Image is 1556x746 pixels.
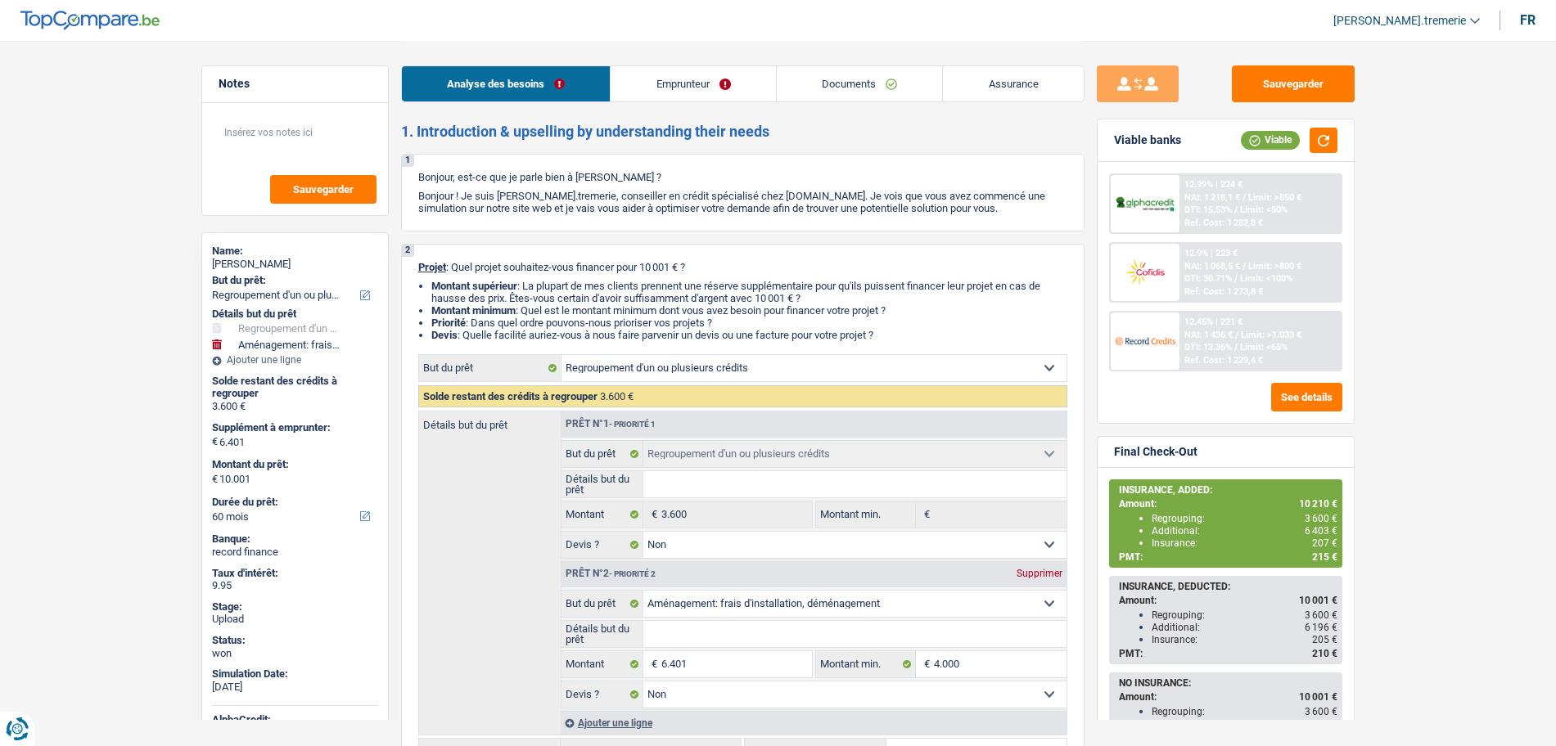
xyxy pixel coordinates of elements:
[212,667,378,681] div: Simulation Date:
[293,184,354,195] span: Sauvegarder
[1305,513,1337,524] span: 3 600 €
[212,713,378,726] div: AlphaCredit:
[816,651,916,677] label: Montant min.
[402,245,414,257] div: 2
[1305,622,1337,633] span: 6 196 €
[1119,498,1337,510] div: Amount:
[1152,537,1337,549] div: Insurance:
[1305,718,1337,730] span: 6 401 €
[1235,330,1238,340] span: /
[431,329,458,341] span: Devis
[1152,718,1337,730] div: Additional:
[212,496,375,509] label: Durée du prêt:
[609,420,656,429] span: - Priorité 1
[212,458,375,471] label: Montant du prêt:
[1240,342,1288,353] span: Limit: <65%
[562,621,644,647] label: Détails but du prêt
[1234,204,1238,215] span: /
[423,390,598,402] span: Solde restant des crédits à regrouper
[1241,330,1301,340] span: Limit: >1.033 €
[562,419,660,429] div: Prêt n°1
[419,355,562,381] label: But du prêt
[1312,648,1337,659] span: 210 €
[1184,261,1240,272] span: NAI: 1 068,5 €
[1115,195,1175,213] img: AlphaCredit
[1312,537,1337,549] span: 207 €
[20,11,160,30] img: TopCompare Logo
[1305,609,1337,621] span: 3 600 €
[916,651,934,677] span: €
[643,651,661,677] span: €
[643,501,661,528] span: €
[777,66,943,101] a: Documents
[600,390,634,402] span: 3.600 €
[212,308,378,321] div: Détails but du prêt
[1234,342,1238,353] span: /
[1119,581,1337,592] div: INSURANCE, DEDUCTED:
[1320,7,1480,34] a: [PERSON_NAME].tremerie
[1312,551,1337,563] span: 215 €
[1305,706,1337,717] span: 3 600 €
[212,533,378,546] div: Banque:
[562,441,644,467] label: But du prêt
[1520,12,1536,28] div: fr
[1119,551,1337,563] div: PMT:
[1243,261,1246,272] span: /
[212,647,378,660] div: won
[562,471,644,497] label: Détails but du prêt
[561,711,1067,735] div: Ajouter une ligne
[212,258,378,271] div: [PERSON_NAME]
[401,123,1085,141] h2: 1. Introduction & upselling by understanding their needs
[1152,706,1337,717] div: Regrouping:
[1152,513,1337,524] div: Regrouping:
[431,317,1067,329] li: : Dans quel ordre pouvons-nous prioriser vos projets ?
[418,261,446,273] span: Projet
[1312,634,1337,645] span: 205 €
[1152,634,1337,645] div: Insurance:
[212,579,378,592] div: 9.95
[562,591,644,617] label: But du prêt
[212,421,375,434] label: Supplément à emprunter:
[1152,609,1337,621] div: Regrouping:
[212,400,378,413] div: 3.600 €
[562,568,660,579] div: Prêt n°2
[431,329,1067,341] li: : Quelle facilité auriez-vous à nous faire parvenir un devis ou une facture pour votre projet ?
[943,66,1084,101] a: Assurance
[1234,273,1238,284] span: /
[562,532,644,558] label: Devis ?
[1243,192,1246,203] span: /
[611,66,776,101] a: Emprunteur
[212,375,378,400] div: Solde restant des crédits à regrouper
[418,261,1067,273] p: : Quel projet souhaitez-vous financer pour 10 001 € ?
[402,66,611,101] a: Analyse des besoins
[431,280,517,292] strong: Montant supérieur
[1241,131,1300,149] div: Viable
[1184,273,1232,284] span: DTI: 30.71%
[431,304,1067,317] li: : Quel est le montant minimum dont vous avez besoin pour financer votre projet ?
[562,651,644,677] label: Montant
[1248,192,1301,203] span: Limit: >850 €
[212,473,218,486] span: €
[1184,248,1238,258] div: 12.9% | 223 €
[1115,257,1175,287] img: Cofidis
[1184,179,1243,190] div: 12.99% | 224 €
[1184,204,1232,215] span: DTI: 15.53%
[212,274,375,287] label: But du prêt:
[1119,677,1337,689] div: NO INSURANCE:
[212,245,378,258] div: Name:
[1119,648,1337,659] div: PMT:
[212,600,378,613] div: Stage:
[212,546,378,559] div: record finance
[816,501,916,528] label: Montant min.
[562,501,644,528] label: Montant
[1240,204,1288,215] span: Limit: <50%
[431,280,1067,304] li: : La plupart de mes clients prennent une réserve supplémentaire pour qu'ils puissent financer leu...
[1333,14,1466,28] span: [PERSON_NAME].tremerie
[1184,218,1263,228] div: Ref. Cost: 1 282,8 €
[1119,691,1337,703] div: Amount:
[1115,326,1175,356] img: Record Credits
[1184,330,1233,340] span: NAI: 1 436 €
[1013,568,1067,578] div: Supprimer
[219,77,372,91] h5: Notes
[431,304,516,317] strong: Montant minimum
